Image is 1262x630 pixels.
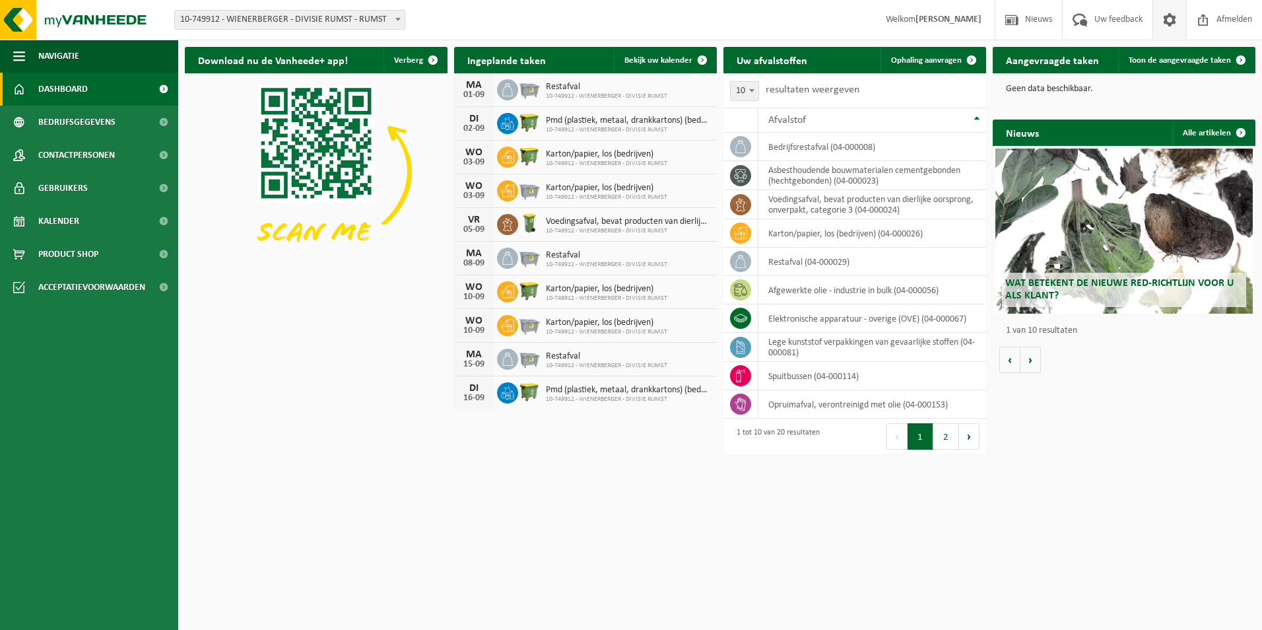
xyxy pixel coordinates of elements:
[730,81,759,101] span: 10
[1172,120,1254,146] a: Alle artikelen
[461,326,487,335] div: 10-09
[959,423,980,450] button: Next
[546,116,710,126] span: Pmd (plastiek, metaal, drankkartons) (bedrijven)
[38,238,98,271] span: Product Shop
[758,276,986,304] td: afgewerkte olie - industrie in bulk (04-000056)
[546,328,667,336] span: 10-749912 - WIENERBERGER - DIVISIE RUMST
[518,279,541,302] img: WB-1100-HPE-GN-50
[461,316,487,326] div: WO
[461,383,487,394] div: DI
[933,423,959,450] button: 2
[461,192,487,201] div: 03-09
[461,360,487,369] div: 15-09
[915,15,981,24] strong: [PERSON_NAME]
[546,250,667,261] span: Restafval
[546,82,667,92] span: Restafval
[758,304,986,333] td: elektronische apparatuur - overige (OVE) (04-000067)
[546,362,667,370] span: 10-749912 - WIENERBERGER - DIVISIE RUMST
[908,423,933,450] button: 1
[723,47,820,73] h2: Uw afvalstoffen
[461,215,487,225] div: VR
[546,396,710,403] span: 10-749912 - WIENERBERGER - DIVISIE RUMST
[461,282,487,293] div: WO
[758,248,986,276] td: restafval (04-000029)
[1118,47,1254,73] a: Toon de aangevraagde taken
[461,293,487,302] div: 10-09
[546,92,667,100] span: 10-749912 - WIENERBERGER - DIVISIE RUMST
[38,205,79,238] span: Kalender
[999,347,1020,373] button: Vorige
[518,380,541,403] img: WB-1100-HPE-GN-50
[38,172,88,205] span: Gebruikers
[461,225,487,234] div: 05-09
[766,85,859,95] label: resultaten weergeven
[995,149,1253,314] a: Wat betekent de nieuwe RED-richtlijn voor u als klant?
[730,422,820,451] div: 1 tot 10 van 20 resultaten
[1129,56,1231,65] span: Toon de aangevraagde taken
[546,261,667,269] span: 10-749912 - WIENERBERGER - DIVISIE RUMST
[185,47,361,73] h2: Download nu de Vanheede+ app!
[546,318,667,328] span: Karton/papier, los (bedrijven)
[993,47,1112,73] h2: Aangevraagde taken
[758,133,986,161] td: bedrijfsrestafval (04-000008)
[461,147,487,158] div: WO
[175,11,405,29] span: 10-749912 - WIENERBERGER - DIVISIE RUMST - RUMST
[546,149,667,160] span: Karton/papier, los (bedrijven)
[546,217,710,227] span: Voedingsafval, bevat producten van dierlijke oorsprong, onverpakt, categorie 3
[1005,278,1234,301] span: Wat betekent de nieuwe RED-richtlijn voor u als klant?
[461,259,487,268] div: 08-09
[461,349,487,360] div: MA
[185,73,448,271] img: Download de VHEPlus App
[758,190,986,219] td: voedingsafval, bevat producten van dierlijke oorsprong, onverpakt, categorie 3 (04-000024)
[461,114,487,124] div: DI
[546,385,710,396] span: Pmd (plastiek, metaal, drankkartons) (bedrijven)
[174,10,405,30] span: 10-749912 - WIENERBERGER - DIVISIE RUMST - RUMST
[518,145,541,167] img: WB-1100-HPE-GN-50
[758,390,986,419] td: opruimafval, verontreinigd met olie (04-000153)
[461,124,487,133] div: 02-09
[993,120,1052,145] h2: Nieuws
[546,227,710,235] span: 10-749912 - WIENERBERGER - DIVISIE RUMST
[546,351,667,362] span: Restafval
[518,111,541,133] img: WB-1100-HPE-GN-50
[758,219,986,248] td: karton/papier, los (bedrijven) (04-000026)
[518,77,541,100] img: WB-2500-GAL-GY-01
[38,139,115,172] span: Contactpersonen
[518,347,541,369] img: WB-2500-GAL-GY-01
[546,126,710,134] span: 10-749912 - WIENERBERGER - DIVISIE RUMST
[758,333,986,362] td: lege kunststof verpakkingen van gevaarlijke stoffen (04-000081)
[1006,85,1242,94] p: Geen data beschikbaar.
[731,82,758,100] span: 10
[768,115,806,125] span: Afvalstof
[1020,347,1041,373] button: Volgende
[546,284,667,295] span: Karton/papier, los (bedrijven)
[461,90,487,100] div: 01-09
[461,394,487,403] div: 16-09
[383,47,446,73] button: Verberg
[886,423,908,450] button: Previous
[624,56,692,65] span: Bekijk uw kalender
[546,160,667,168] span: 10-749912 - WIENERBERGER - DIVISIE RUMST
[758,161,986,190] td: asbesthoudende bouwmaterialen cementgebonden (hechtgebonden) (04-000023)
[461,80,487,90] div: MA
[461,181,487,192] div: WO
[518,313,541,335] img: WB-2500-GAL-GY-01
[758,362,986,390] td: spuitbussen (04-000114)
[891,56,962,65] span: Ophaling aanvragen
[38,271,145,304] span: Acceptatievoorwaarden
[461,248,487,259] div: MA
[518,178,541,201] img: WB-2500-GAL-GY-01
[38,40,79,73] span: Navigatie
[614,47,715,73] a: Bekijk uw kalender
[546,183,667,193] span: Karton/papier, los (bedrijven)
[1006,326,1249,335] p: 1 van 10 resultaten
[546,193,667,201] span: 10-749912 - WIENERBERGER - DIVISIE RUMST
[518,212,541,234] img: WB-0140-HPE-GN-50
[461,158,487,167] div: 03-09
[546,295,667,302] span: 10-749912 - WIENERBERGER - DIVISIE RUMST
[454,47,559,73] h2: Ingeplande taken
[880,47,985,73] a: Ophaling aanvragen
[38,106,116,139] span: Bedrijfsgegevens
[394,56,423,65] span: Verberg
[518,246,541,268] img: WB-2500-GAL-GY-01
